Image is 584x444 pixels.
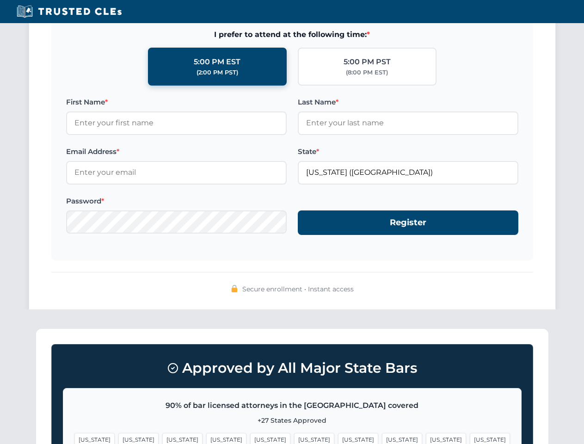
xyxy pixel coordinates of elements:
[14,5,124,18] img: Trusted CLEs
[298,97,518,108] label: Last Name
[344,56,391,68] div: 5:00 PM PST
[66,29,518,41] span: I prefer to attend at the following time:
[63,356,522,381] h3: Approved by All Major State Bars
[346,68,388,77] div: (8:00 PM EST)
[231,285,238,292] img: 🔒
[74,400,510,412] p: 90% of bar licensed attorneys in the [GEOGRAPHIC_DATA] covered
[74,415,510,425] p: +27 States Approved
[66,97,287,108] label: First Name
[66,196,287,207] label: Password
[194,56,240,68] div: 5:00 PM EST
[298,161,518,184] input: Florida (FL)
[242,284,354,294] span: Secure enrollment • Instant access
[66,146,287,157] label: Email Address
[66,111,287,135] input: Enter your first name
[298,210,518,235] button: Register
[197,68,238,77] div: (2:00 PM PST)
[298,146,518,157] label: State
[66,161,287,184] input: Enter your email
[298,111,518,135] input: Enter your last name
